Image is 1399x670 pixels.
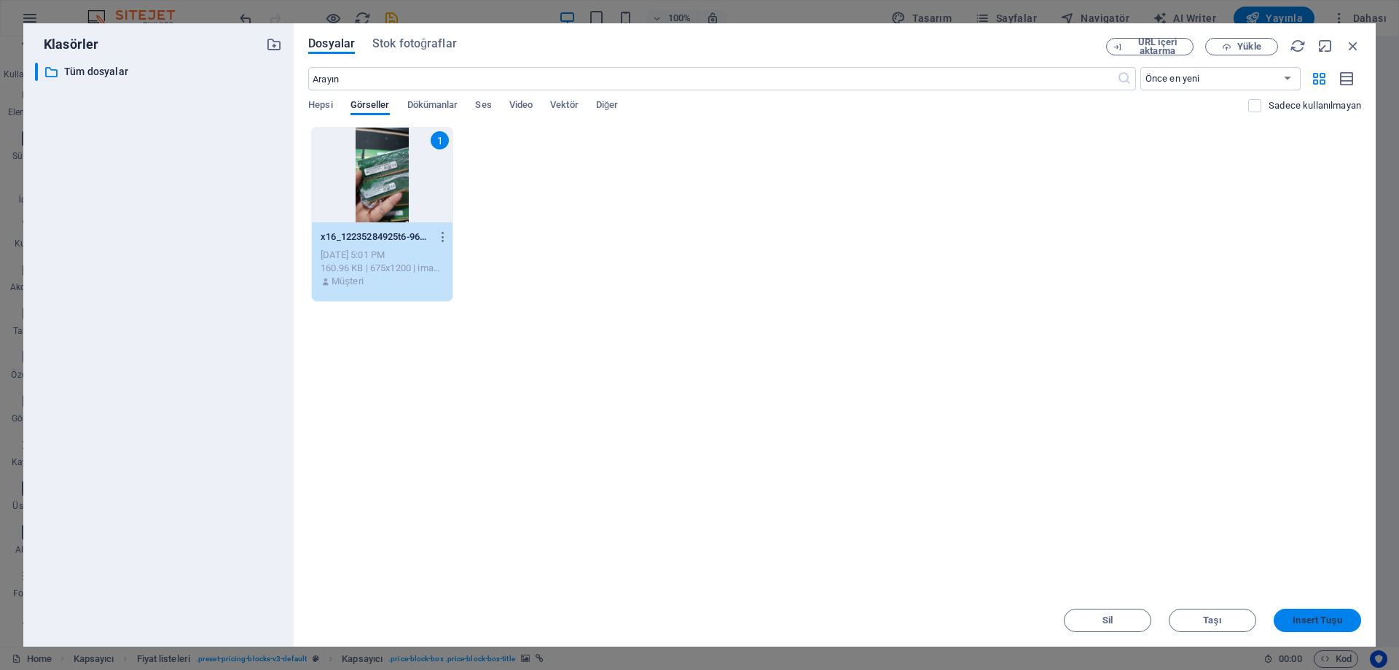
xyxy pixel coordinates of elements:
[1237,42,1261,51] span: Yükle
[1128,38,1187,55] span: URL içeri aktarma
[266,36,282,52] i: Yeni klasör oluştur
[550,96,579,117] span: Vektör
[321,230,430,244] p: x16_12235284925t6-96WpyzBJXqwovUrQw95LwQ.jpg
[509,96,533,117] span: Video
[321,262,444,275] div: 160.96 KB | 675x1200 | image/jpeg
[308,96,332,117] span: Hepsi
[1205,38,1278,55] button: Yükle
[1169,609,1256,632] button: Taşı
[596,96,619,117] span: Diğer
[64,63,255,80] p: Tüm dosyalar
[1102,616,1113,625] span: Sil
[1064,609,1151,632] button: Sil
[35,35,98,54] p: Klasörler
[1274,609,1361,632] button: Insert Tuşu
[350,96,390,117] span: Görseller
[321,249,444,262] div: [DATE] 5:01 PM
[1269,99,1361,112] p: Sadece web sitesinde kullanılmayan dosyaları görüntüleyin. Bu oturum sırasında eklenen dosyalar h...
[1290,38,1306,54] i: Yeniden Yükle
[407,96,458,117] span: Dökümanlar
[372,35,457,52] span: Stok fotoğraflar
[35,63,38,81] div: ​
[308,67,1116,90] input: Arayın
[1106,38,1194,55] button: URL içeri aktarma
[1345,38,1361,54] i: Kapat
[475,96,491,117] span: Ses
[1293,616,1341,625] span: Insert Tuşu
[1203,616,1222,625] span: Taşı
[332,275,363,288] p: Müşteri
[308,35,355,52] span: Dosyalar
[1317,38,1333,54] i: Küçült
[431,131,449,149] div: 1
